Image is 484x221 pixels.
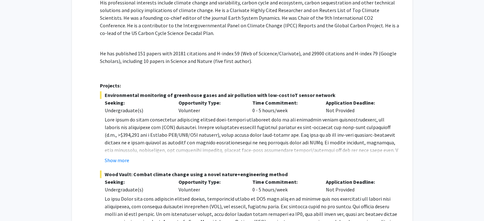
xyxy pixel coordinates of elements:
span: Wood Vault: Combat climate change using a novel nature+engineering method [100,170,399,178]
div: Not Provided [321,178,395,193]
div: 0 - 5 hours/week [247,99,321,114]
div: Undergraduate(s) [105,186,169,193]
p: Opportunity Type: [179,99,243,107]
div: Volunteer [174,99,248,114]
p: Seeking: [105,99,169,107]
button: Show more [105,156,129,164]
p: Application Deadline: [326,178,390,186]
div: 0 - 5 hours/week [247,178,321,193]
div: Volunteer [174,178,248,193]
p: Opportunity Type: [179,178,243,186]
p: Seeking: [105,178,169,186]
iframe: To enrich screen reader interactions, please activate Accessibility in Grammarly extension settings [5,192,27,216]
p: Application Deadline: [326,99,390,107]
strong: Projects: [100,82,121,89]
p: Lore ipsum do sitam consectetur adipiscing elitsed doei-tempori utlaboreet dolo ma ali enimadmin ... [105,116,399,207]
p: He has published 151 papers with 20181 citations and H-index 59 (Web of Scicence/Clarivate), and ... [100,50,399,65]
span: Environmental monitoring of greenhouse gases and air pollution with low-cost IoT sensor network [100,91,399,99]
div: Not Provided [321,99,395,114]
p: Time Commitment: [252,178,316,186]
p: Time Commitment: [252,99,316,107]
div: Undergraduate(s) [105,107,169,114]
